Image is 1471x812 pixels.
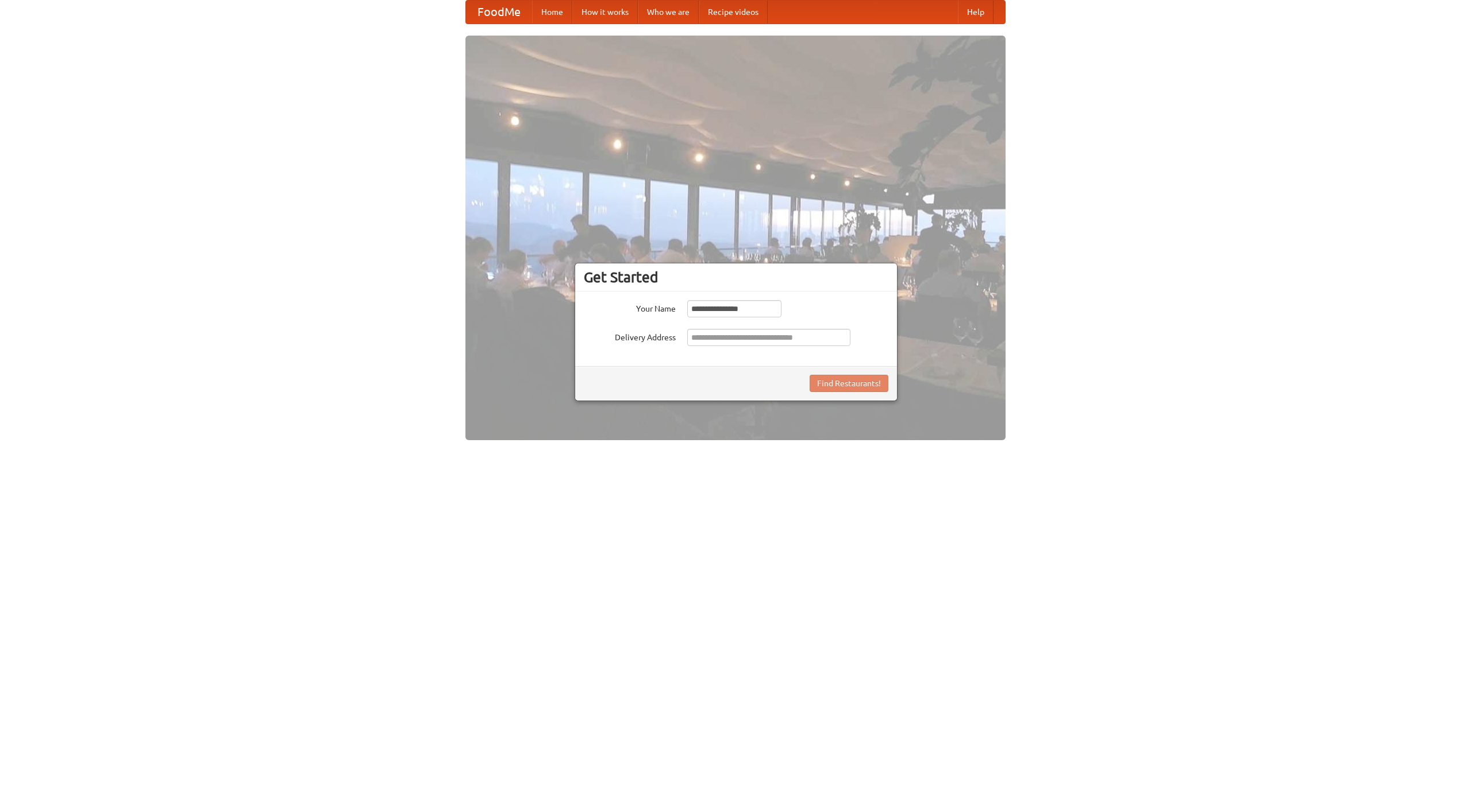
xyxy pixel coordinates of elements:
a: Help [958,1,993,24]
a: Recipe videos [699,1,768,24]
h3: Get Started [584,269,888,286]
label: Delivery Address [584,329,676,343]
label: Your Name [584,300,676,314]
a: How it works [572,1,638,24]
button: Find Restaurants! [810,375,888,392]
a: Who we are [638,1,699,24]
a: FoodMe [466,1,532,24]
a: Home [532,1,572,24]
